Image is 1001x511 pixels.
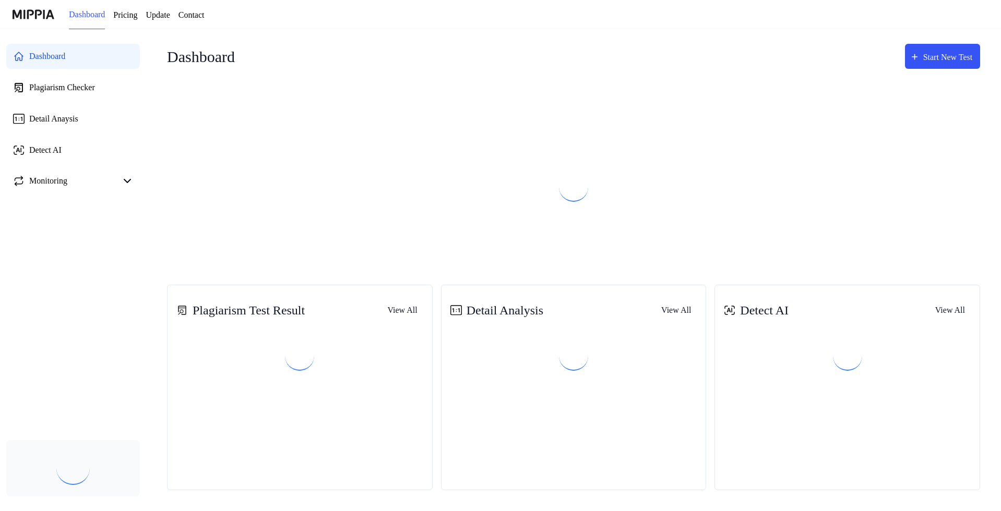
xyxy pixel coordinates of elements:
a: Detect AI [6,138,140,163]
button: View All [381,300,426,321]
button: View All [928,300,973,321]
a: Pricing [120,9,146,21]
a: Dashboard [6,44,140,69]
div: Detail Anaysis [29,113,81,125]
div: Dashboard [29,50,71,63]
div: Detect AI [29,144,65,156]
a: Monitoring [13,175,117,187]
div: Plagiarism Checker [29,81,102,94]
a: Update [154,9,182,21]
button: Start New Test [897,44,980,69]
a: Contact [190,9,222,21]
div: Detect AI [721,301,793,320]
div: Detail Analysis [448,301,550,320]
div: Monitoring [29,175,71,187]
div: Start New Test [915,51,975,64]
a: Detail Anaysis [6,106,140,131]
a: Dashboard [69,1,111,29]
div: Plagiarism Test Result [174,301,319,320]
a: Plagiarism Checker [6,75,140,100]
div: Dashboard [167,40,243,73]
button: View All [654,300,699,321]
